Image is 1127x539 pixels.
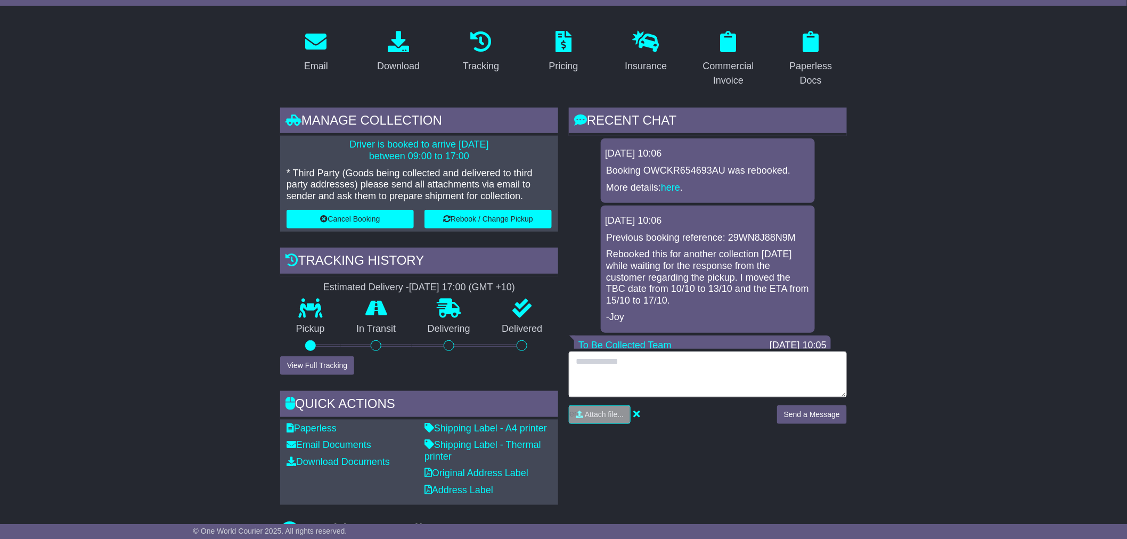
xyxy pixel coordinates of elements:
span: © One World Courier 2025. All rights reserved. [193,527,347,535]
p: Previous booking reference: 29WN8J88N9M [606,232,810,244]
a: Address Label [424,485,493,495]
button: View Full Tracking [280,356,354,375]
a: Email [297,27,335,77]
div: [DATE] 10:06 [605,148,811,160]
a: Paperless Docs [775,27,847,92]
a: To Be Collected Team [578,340,672,350]
p: Pickup [280,323,341,335]
div: Pricing [549,59,578,73]
div: [DATE] 17:00 (GMT +10) [409,282,515,293]
div: Download [377,59,420,73]
div: Quick Actions [280,391,558,420]
a: Download [370,27,427,77]
p: More details: . [606,182,810,194]
p: Delivered [486,323,559,335]
button: Rebook / Change Pickup [424,210,552,228]
a: here [661,182,680,193]
p: Delivering [412,323,486,335]
div: Tracking history [280,248,558,276]
p: Driver is booked to arrive [DATE] between 09:00 to 17:00 [287,139,552,162]
button: Send a Message [777,405,847,424]
a: Download Documents [287,456,390,467]
p: -Joy [606,312,810,323]
a: Shipping Label - A4 printer [424,423,547,434]
div: Insurance [625,59,667,73]
div: Commercial Invoice [699,59,757,88]
p: In Transit [341,323,412,335]
p: Rebooked this for another collection [DATE] while waiting for the response from the customer rega... [606,249,810,306]
a: Paperless [287,423,337,434]
button: Cancel Booking [287,210,414,228]
div: Paperless Docs [782,59,840,88]
a: Original Address Label [424,468,528,478]
a: Pricing [542,27,585,77]
div: [DATE] 10:06 [605,215,811,227]
div: [DATE] 10:05 [770,340,827,352]
div: Tracking [463,59,499,73]
a: Email Documents [287,439,371,450]
div: Email [304,59,328,73]
a: Insurance [618,27,674,77]
a: Commercial Invoice [692,27,764,92]
p: * Third Party (Goods being collected and delivered to third party addresses) please send all atta... [287,168,552,202]
div: Manage collection [280,108,558,136]
p: Booking OWCKR654693AU was rebooked. [606,165,810,177]
div: RECENT CHAT [569,108,847,136]
div: Estimated Delivery - [280,282,558,293]
a: Shipping Label - Thermal printer [424,439,541,462]
a: Tracking [456,27,506,77]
